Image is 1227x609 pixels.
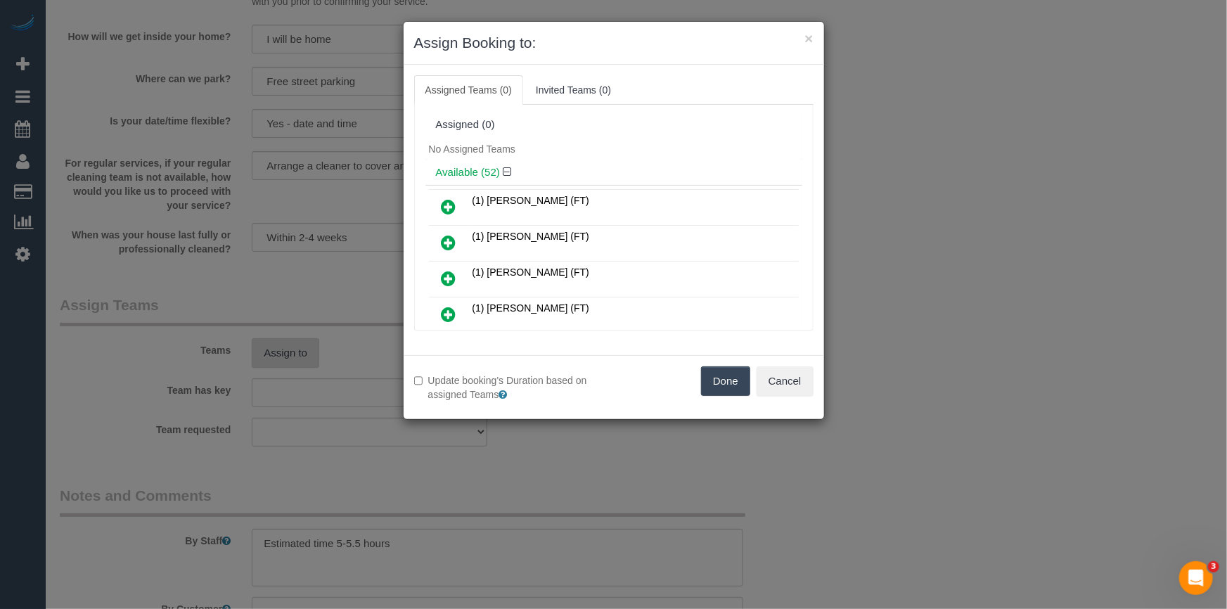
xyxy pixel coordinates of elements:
span: (1) [PERSON_NAME] (FT) [473,267,589,278]
a: Assigned Teams (0) [414,75,523,105]
button: Done [701,366,750,396]
span: 3 [1208,561,1219,572]
span: (1) [PERSON_NAME] (FT) [473,302,589,314]
span: (1) [PERSON_NAME] (FT) [473,231,589,242]
button: Cancel [757,366,814,396]
input: Update booking's Duration based on assigned Teams [414,376,423,385]
div: Assigned (0) [436,119,792,131]
button: × [804,31,813,46]
a: Invited Teams (0) [525,75,622,105]
span: (1) [PERSON_NAME] (FT) [473,195,589,206]
h4: Available (52) [436,167,792,179]
h3: Assign Booking to: [414,32,814,53]
iframe: Intercom live chat [1179,561,1213,595]
label: Update booking's Duration based on assigned Teams [414,373,603,402]
span: No Assigned Teams [429,143,515,155]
